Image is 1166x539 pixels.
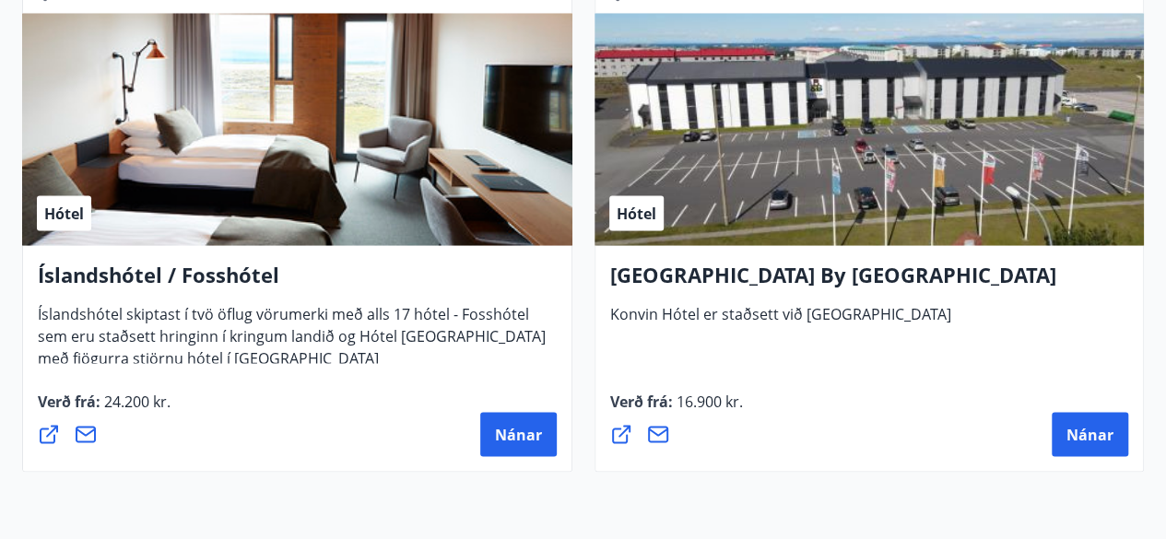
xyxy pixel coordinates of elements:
[38,391,171,426] span: Verð frá :
[100,391,171,411] span: 24.200 kr.
[38,303,546,382] span: Íslandshótel skiptast í tvö öflug vörumerki með alls 17 hótel - Fosshótel sem eru staðsett hringi...
[610,303,951,338] span: Konvin Hótel er staðsett við [GEOGRAPHIC_DATA]
[495,424,542,444] span: Nánar
[1066,424,1113,444] span: Nánar
[44,203,84,223] span: Hótel
[673,391,743,411] span: 16.900 kr.
[617,203,656,223] span: Hótel
[38,260,557,302] h4: Íslandshótel / Fosshótel
[1052,412,1128,456] button: Nánar
[480,412,557,456] button: Nánar
[610,260,1129,302] h4: [GEOGRAPHIC_DATA] By [GEOGRAPHIC_DATA]
[610,391,743,426] span: Verð frá :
